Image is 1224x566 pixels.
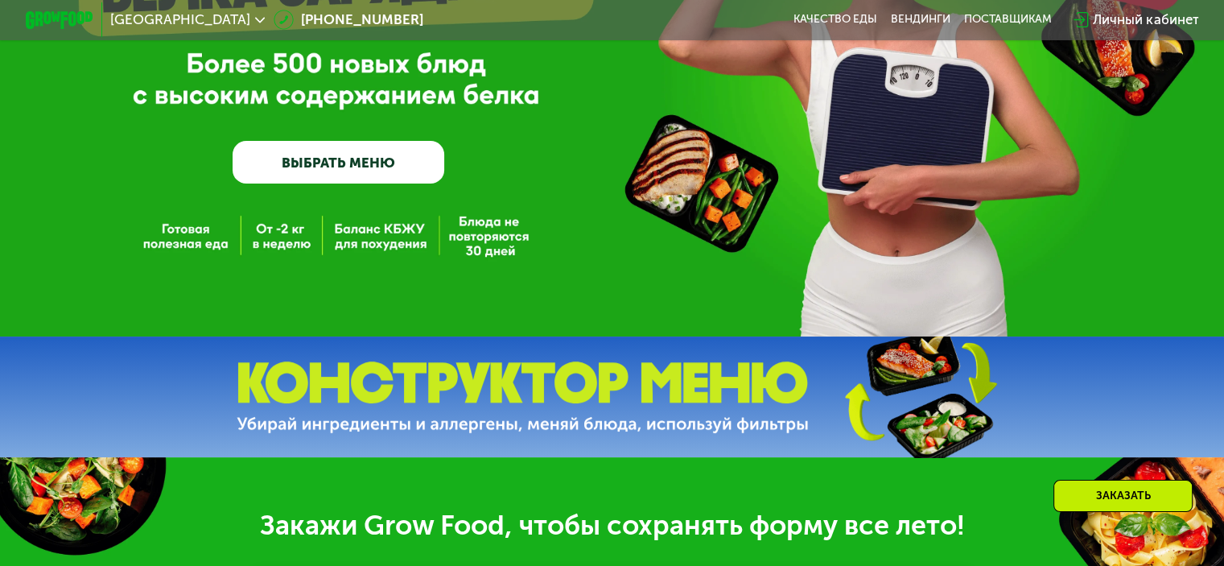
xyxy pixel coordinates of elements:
div: Заказать [1053,480,1193,512]
div: поставщикам [964,13,1052,27]
span: [GEOGRAPHIC_DATA] [110,13,250,27]
div: Личный кабинет [1093,10,1198,30]
a: [PHONE_NUMBER] [274,10,423,30]
a: Вендинги [891,13,950,27]
a: Качество еды [793,13,877,27]
a: ВЫБРАТЬ МЕНЮ [233,141,444,184]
